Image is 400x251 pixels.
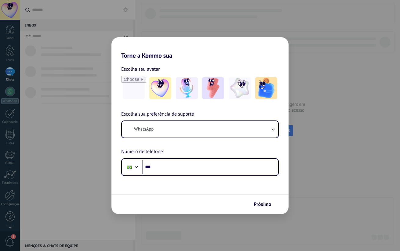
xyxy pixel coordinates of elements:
[111,37,289,59] h2: Torne a Kommo sua
[122,121,278,138] button: WhatsApp
[251,199,279,210] button: Próximo
[202,77,224,99] img: -3.jpeg
[134,126,154,132] span: WhatsApp
[124,161,135,174] div: Brazil: + 55
[255,77,277,99] img: -5.jpeg
[121,148,163,156] span: Número de telefone
[149,77,171,99] img: -1.jpeg
[121,65,160,73] span: Escolha seu avatar
[121,110,194,118] span: Escolha sua preferência de suporte
[176,77,198,99] img: -2.jpeg
[254,202,271,206] span: Próximo
[229,77,251,99] img: -4.jpeg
